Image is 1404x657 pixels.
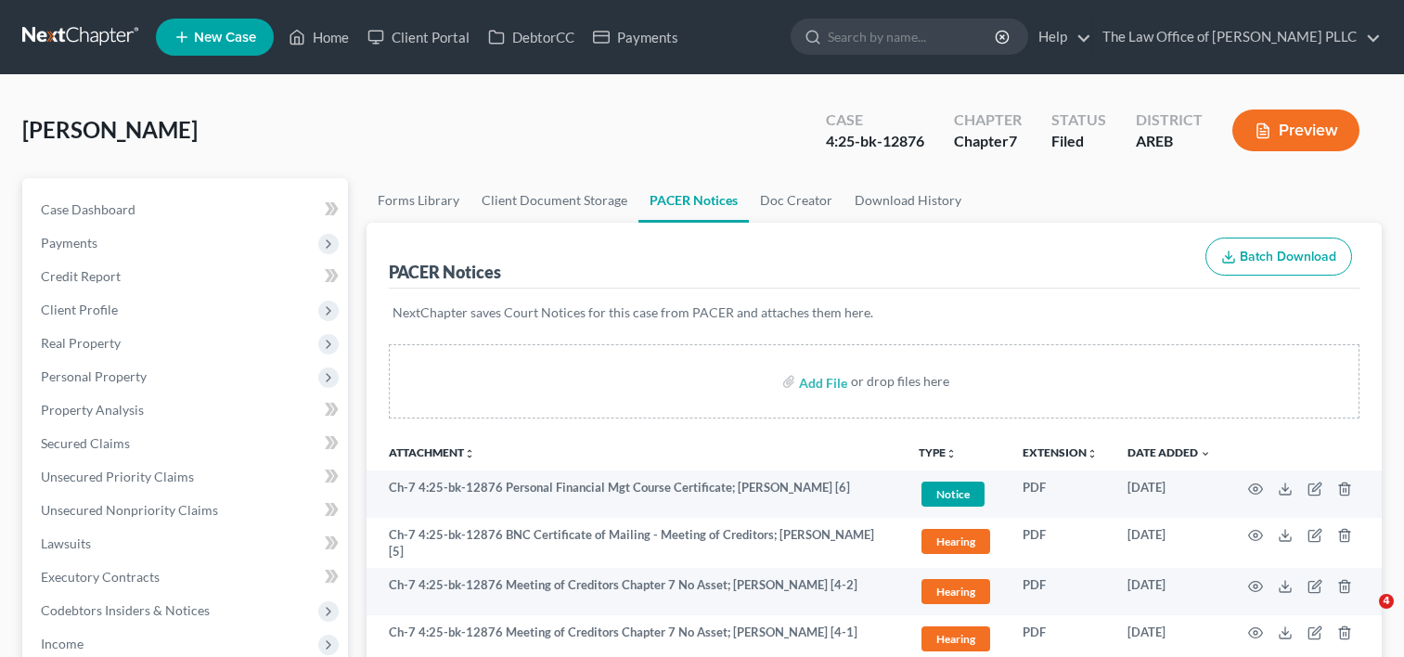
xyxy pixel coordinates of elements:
[393,303,1356,322] p: NextChapter saves Court Notices for this case from PACER and attaches them here.
[194,31,256,45] span: New Case
[41,502,218,518] span: Unsecured Nonpriority Claims
[26,260,348,293] a: Credit Report
[919,624,993,654] a: Hearing
[1113,568,1226,615] td: [DATE]
[41,335,121,351] span: Real Property
[41,268,121,284] span: Credit Report
[358,20,479,54] a: Client Portal
[1113,470,1226,518] td: [DATE]
[919,526,993,557] a: Hearing
[41,602,210,618] span: Codebtors Insiders & Notices
[1240,249,1336,264] span: Batch Download
[41,569,160,585] span: Executory Contracts
[41,302,118,317] span: Client Profile
[41,636,84,651] span: Income
[921,626,990,651] span: Hearing
[946,448,957,459] i: unfold_more
[41,402,144,418] span: Property Analysis
[1205,238,1352,277] button: Batch Download
[919,479,993,509] a: Notice
[1008,470,1113,518] td: PDF
[41,201,135,217] span: Case Dashboard
[26,527,348,560] a: Lawsuits
[1341,594,1385,638] iframe: Intercom live chat
[41,435,130,451] span: Secured Claims
[919,576,993,607] a: Hearing
[470,178,638,223] a: Client Document Storage
[479,20,584,54] a: DebtorCC
[1008,568,1113,615] td: PDF
[26,193,348,226] a: Case Dashboard
[26,427,348,460] a: Secured Claims
[584,20,688,54] a: Payments
[26,393,348,427] a: Property Analysis
[26,494,348,527] a: Unsecured Nonpriority Claims
[921,529,990,554] span: Hearing
[26,560,348,594] a: Executory Contracts
[828,19,998,54] input: Search by name...
[1200,448,1211,459] i: expand_more
[844,178,972,223] a: Download History
[279,20,358,54] a: Home
[367,568,904,615] td: Ch-7 4:25-bk-12876 Meeting of Creditors Chapter 7 No Asset; [PERSON_NAME] [4-2]
[41,235,97,251] span: Payments
[826,109,924,131] div: Case
[464,448,475,459] i: unfold_more
[1051,131,1106,152] div: Filed
[1029,20,1091,54] a: Help
[851,372,949,391] div: or drop files here
[919,447,957,459] button: TYPEunfold_more
[749,178,844,223] a: Doc Creator
[1051,109,1106,131] div: Status
[638,178,749,223] a: PACER Notices
[1127,445,1211,459] a: Date Added expand_more
[954,109,1022,131] div: Chapter
[1136,131,1203,152] div: AREB
[41,469,194,484] span: Unsecured Priority Claims
[22,116,198,143] span: [PERSON_NAME]
[389,445,475,459] a: Attachmentunfold_more
[921,482,985,507] span: Notice
[26,460,348,494] a: Unsecured Priority Claims
[1023,445,1098,459] a: Extensionunfold_more
[1008,518,1113,569] td: PDF
[41,535,91,551] span: Lawsuits
[367,470,904,518] td: Ch-7 4:25-bk-12876 Personal Financial Mgt Course Certificate; [PERSON_NAME] [6]
[1009,132,1017,149] span: 7
[921,579,990,604] span: Hearing
[1232,109,1359,151] button: Preview
[1113,518,1226,569] td: [DATE]
[367,178,470,223] a: Forms Library
[1379,594,1394,609] span: 4
[41,368,147,384] span: Personal Property
[389,261,501,283] div: PACER Notices
[1087,448,1098,459] i: unfold_more
[954,131,1022,152] div: Chapter
[826,131,924,152] div: 4:25-bk-12876
[367,518,904,569] td: Ch-7 4:25-bk-12876 BNC Certificate of Mailing - Meeting of Creditors; [PERSON_NAME] [5]
[1136,109,1203,131] div: District
[1093,20,1381,54] a: The Law Office of [PERSON_NAME] PLLC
